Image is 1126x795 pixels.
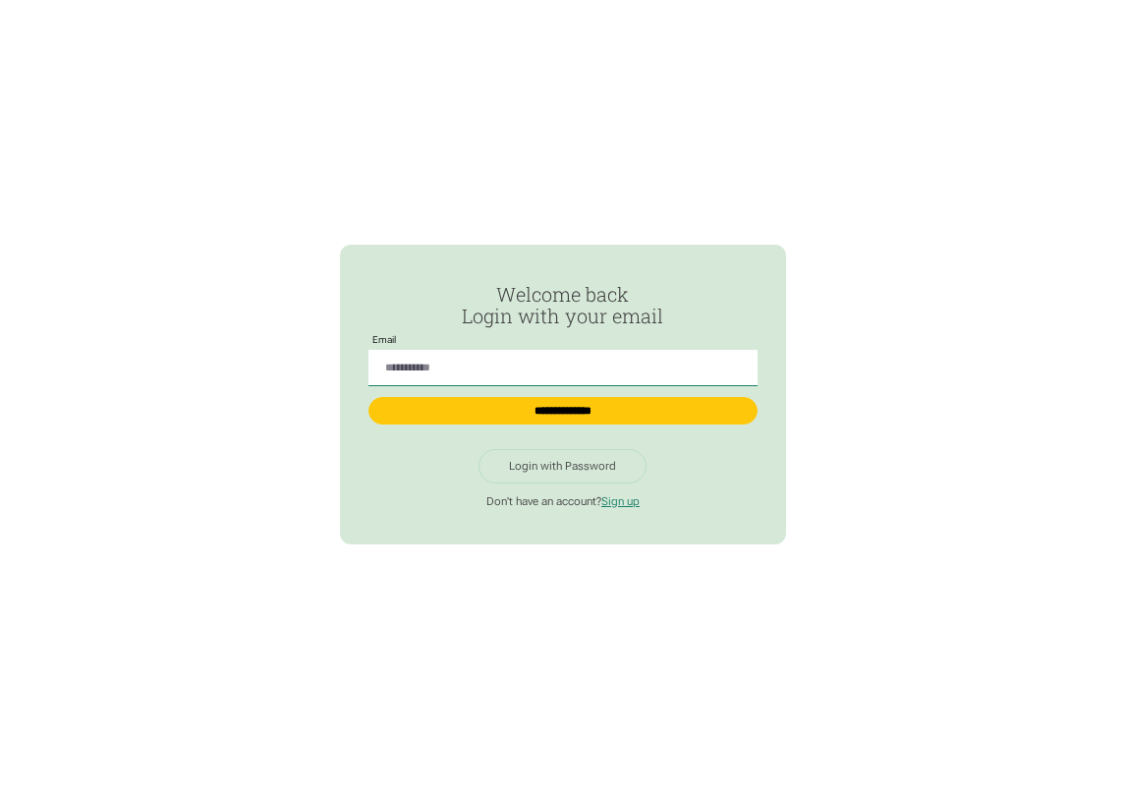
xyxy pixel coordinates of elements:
label: Email [368,335,401,346]
h2: Welcome back Login with your email [368,284,759,327]
form: Passwordless Login [368,284,759,438]
p: Don't have an account? [368,494,759,508]
div: Login with Password [509,459,616,473]
a: Sign up [601,494,640,508]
